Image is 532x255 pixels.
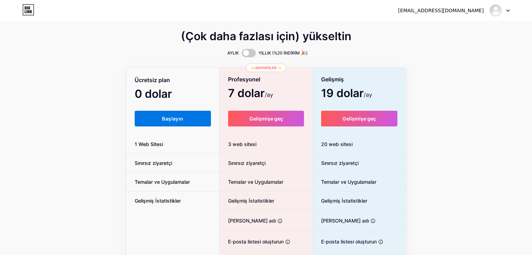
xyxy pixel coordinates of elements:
font: 3 web sitesi [228,141,256,147]
font: (Çok daha fazlası için) yükseltin [181,29,352,43]
font: ✨ En popüler ✨ [250,66,282,70]
font: /ay [364,91,372,98]
font: Profesyonel [228,76,260,83]
font: Sınırsız ziyaretçi [135,160,172,166]
font: Gelişmiş [321,76,344,83]
font: Sınırsız ziyaretçi [228,160,265,166]
font: [PERSON_NAME] adı [228,218,276,224]
font: [PERSON_NAME] adı [321,218,369,224]
font: Gelişmişe geç [249,116,283,122]
img: acıinpusulasi [489,4,502,17]
font: 7 dolar [228,86,265,100]
font: E-posta listesi oluşturun [228,239,284,245]
font: AYLIK [227,50,239,56]
font: Temalar ve Uygulamalar [228,179,283,185]
button: Başlayın [135,111,211,126]
font: 20 web sitesi [321,141,353,147]
button: Gelişmişe geç [321,111,398,126]
font: Temalar ve Uygulamalar [135,179,190,185]
font: Temalar ve Uygulamalar [321,179,376,185]
button: Gelişmişe geç [228,111,304,126]
font: Gelişmişe geç [342,116,376,122]
font: 0 dolar [135,87,172,101]
font: 19 dolar [321,86,364,100]
font: Başlayın [162,116,183,122]
font: Ücretsiz plan [135,76,170,83]
font: Sınırsız ziyaretçi [321,160,359,166]
font: Gelişmiş İstatistikler [321,198,367,204]
font: YILLIK (%20 İNDİRİM 🎉) [258,50,308,56]
font: [EMAIL_ADDRESS][DOMAIN_NAME] [398,8,484,13]
font: E-posta listesi oluşturun [321,239,377,245]
font: 1 Web Sitesi [135,141,163,147]
font: Gelişmiş İstatistikler [228,198,274,204]
font: /ay [265,91,273,98]
font: Gelişmiş İstatistikler [135,198,181,204]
